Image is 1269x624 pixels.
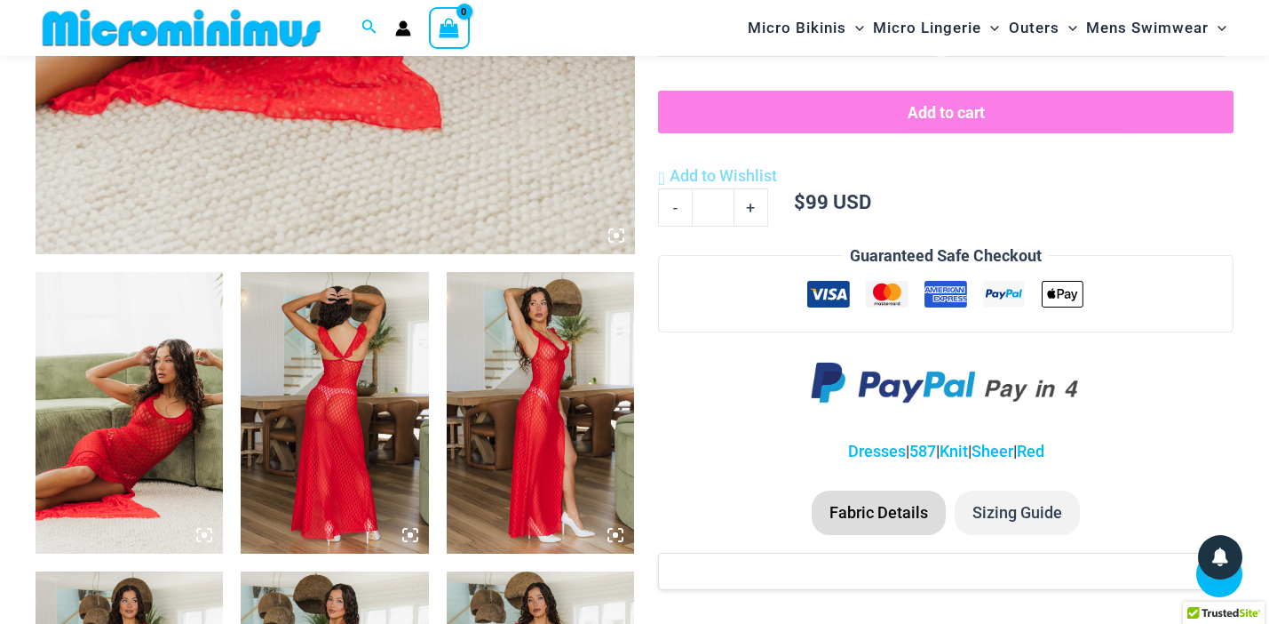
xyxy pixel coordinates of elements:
[447,272,634,554] img: Sometimes Red 587 Dress
[812,491,946,535] li: Fabric Details
[868,5,1003,51] a: Micro LingerieMenu ToggleMenu Toggle
[241,272,428,554] img: Sometimes Red 587 Dress
[981,5,999,51] span: Menu Toggle
[658,91,1233,133] button: Add to cart
[1004,5,1082,51] a: OutersMenu ToggleMenu Toggle
[940,442,968,460] a: Knit
[972,442,1013,460] a: Sheer
[1209,5,1226,51] span: Menu Toggle
[748,5,846,51] span: Micro Bikinis
[843,243,1049,269] legend: Guaranteed Safe Checkout
[794,188,871,214] bdi: 99 USD
[1086,5,1209,51] span: Mens Swimwear
[909,442,936,460] a: 587
[658,163,776,189] a: Add to Wishlist
[873,5,981,51] span: Micro Lingerie
[794,188,805,214] span: $
[658,438,1233,465] p: | | | |
[36,8,328,48] img: MM SHOP LOGO FLAT
[1082,5,1231,51] a: Mens SwimwearMenu ToggleMenu Toggle
[429,7,470,48] a: View Shopping Cart, empty
[846,5,864,51] span: Menu Toggle
[670,166,777,185] span: Add to Wishlist
[395,20,411,36] a: Account icon link
[1017,442,1044,460] a: Red
[743,5,868,51] a: Micro BikinisMenu ToggleMenu Toggle
[1009,5,1059,51] span: Outers
[658,188,692,226] a: -
[1059,5,1077,51] span: Menu Toggle
[848,442,906,460] a: Dresses
[36,272,223,554] img: Sometimes Red 587 Dress
[741,3,1233,53] nav: Site Navigation
[734,188,768,226] a: +
[361,17,377,39] a: Search icon link
[955,491,1080,535] li: Sizing Guide
[692,188,734,226] input: Product quantity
